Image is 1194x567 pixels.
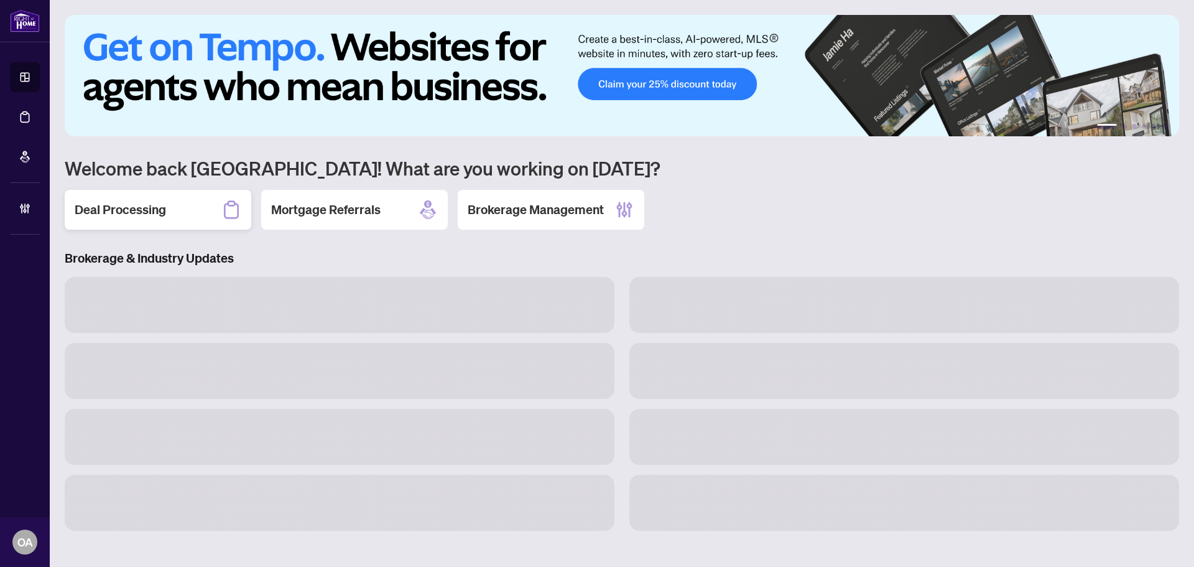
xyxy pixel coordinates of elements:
[468,201,604,218] h2: Brokerage Management
[1152,124,1157,129] button: 5
[1132,124,1137,129] button: 3
[65,156,1179,180] h1: Welcome back [GEOGRAPHIC_DATA]! What are you working on [DATE]?
[271,201,381,218] h2: Mortgage Referrals
[65,15,1179,136] img: Slide 0
[65,250,1179,267] h3: Brokerage & Industry Updates
[75,201,166,218] h2: Deal Processing
[1162,124,1167,129] button: 6
[1097,124,1117,129] button: 1
[10,9,40,32] img: logo
[1122,124,1127,129] button: 2
[1142,124,1147,129] button: 4
[17,533,33,551] span: OA
[1144,523,1182,561] button: Open asap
